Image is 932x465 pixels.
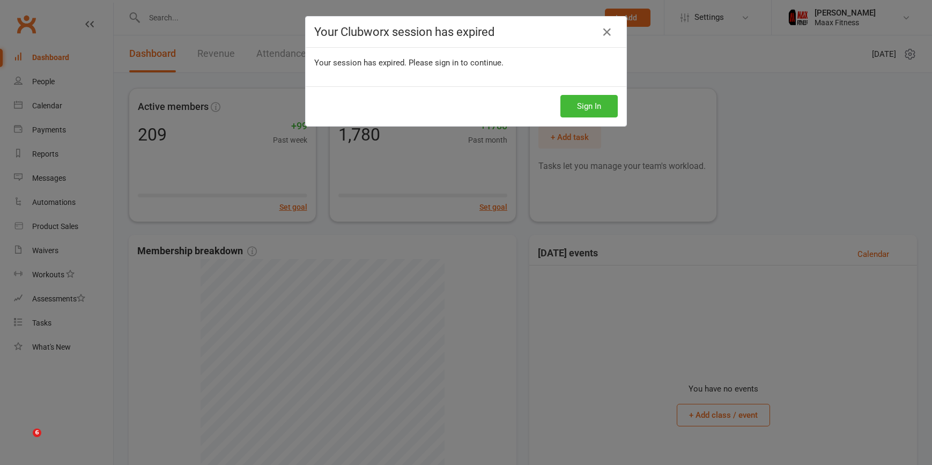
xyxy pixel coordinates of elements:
[11,429,36,454] iframe: Intercom live chat
[560,95,618,117] button: Sign In
[314,58,504,68] span: Your session has expired. Please sign in to continue.
[314,25,618,39] h4: Your Clubworx session has expired
[598,24,616,41] a: Close
[33,429,41,437] span: 6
